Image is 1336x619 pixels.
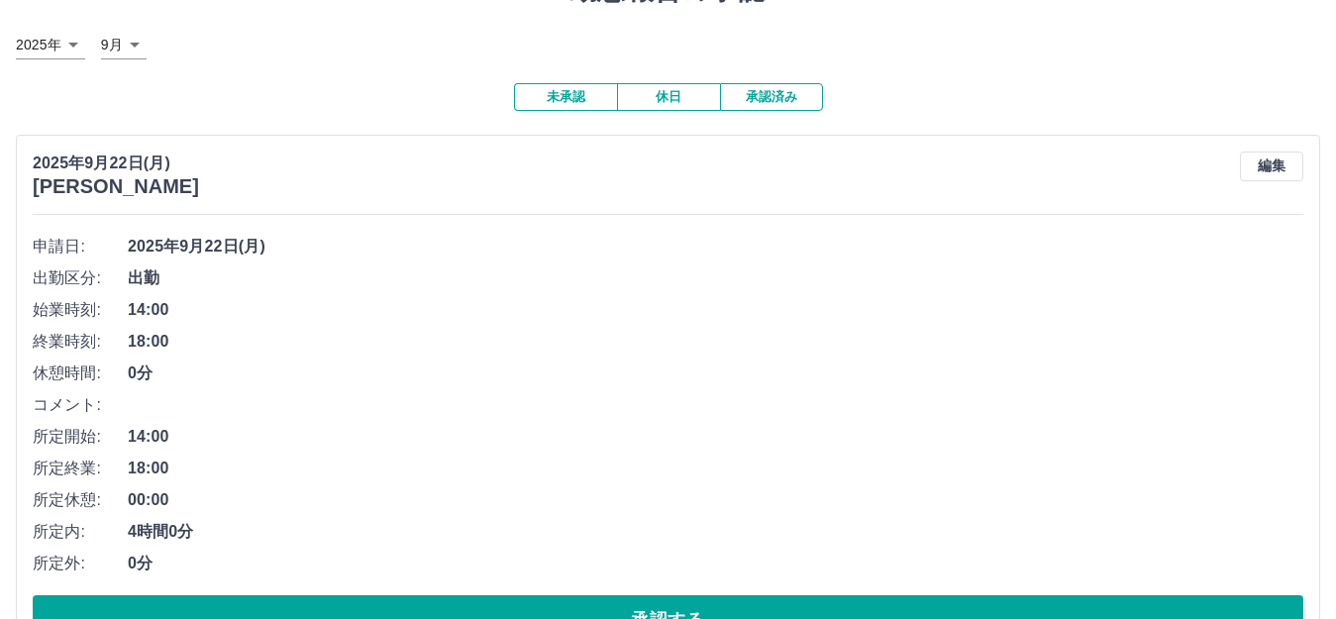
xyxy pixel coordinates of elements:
span: 申請日: [33,235,128,258]
span: 14:00 [128,298,1303,322]
h3: [PERSON_NAME] [33,175,199,198]
span: 18:00 [128,457,1303,480]
span: 出勤区分: [33,266,128,290]
span: 14:00 [128,425,1303,449]
span: 所定開始: [33,425,128,449]
span: 所定休憩: [33,488,128,512]
span: 所定内: [33,520,128,544]
span: 18:00 [128,330,1303,354]
div: 2025年 [16,31,85,59]
button: 編集 [1240,152,1303,181]
span: 所定終業: [33,457,128,480]
span: 4時間0分 [128,520,1303,544]
p: 2025年9月22日(月) [33,152,199,175]
button: 未承認 [514,83,617,111]
span: 終業時刻: [33,330,128,354]
div: 9月 [101,31,147,59]
span: 0分 [128,552,1303,575]
button: 休日 [617,83,720,111]
span: コメント: [33,393,128,417]
button: 承認済み [720,83,823,111]
span: 出勤 [128,266,1303,290]
span: 所定外: [33,552,128,575]
span: 00:00 [128,488,1303,512]
span: 始業時刻: [33,298,128,322]
span: 2025年9月22日(月) [128,235,1303,258]
span: 休憩時間: [33,361,128,385]
span: 0分 [128,361,1303,385]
